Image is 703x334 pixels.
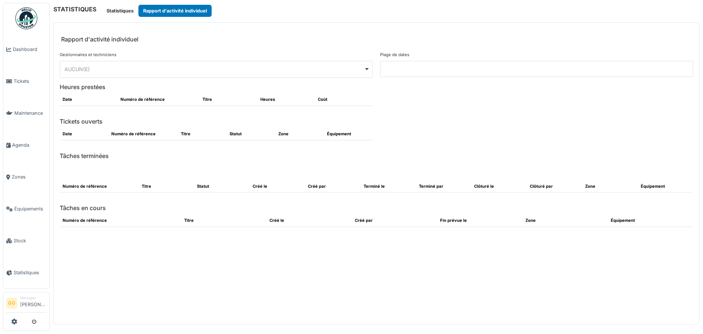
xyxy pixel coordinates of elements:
th: Zone [275,128,324,140]
span: Maintenance [14,110,47,117]
img: Badge_color-CXgf-gQk.svg [15,7,37,29]
li: [PERSON_NAME] [20,295,47,311]
h6: Tâches terminées [56,153,697,159]
span: Zones [12,173,47,180]
th: Titre [178,128,227,140]
h6: Rapport d'activité individuel [61,36,138,43]
a: Statistiques [3,257,49,289]
div: Manager [20,295,47,301]
th: Terminé par [416,180,471,192]
span: Agenda [12,142,47,148]
h6: Tickets ouverts [56,118,697,125]
div: AUCUN(E) [64,65,364,73]
a: GG Manager[PERSON_NAME] [6,295,47,313]
button: Statistiques [102,5,138,17]
a: Tickets [3,65,49,97]
th: Clôturé le [471,180,527,192]
th: Titre [200,93,257,106]
span: Statistiques [14,269,47,276]
h6: Tâches en cours [56,205,697,212]
span: Stock [14,237,47,244]
label: Gestionnaires et techniciens [60,52,116,58]
a: Zones [3,161,49,193]
th: Numéro de référence [60,214,181,227]
th: Terminé le [361,180,416,192]
a: Agenda [3,129,49,161]
th: Coût [315,93,373,106]
a: Maintenance [3,97,49,129]
th: Date [60,93,118,106]
th: Titre [139,180,194,192]
th: Titre [181,214,267,227]
span: Équipements [14,205,47,212]
th: Équipement [638,180,693,192]
li: GG [6,298,17,309]
th: Statut [194,180,249,192]
th: Équipement [324,128,373,140]
th: Numéro de référence [108,128,178,140]
th: Date [60,128,108,140]
th: Créé le [250,180,305,192]
a: Dashboard [3,33,49,65]
span: Tickets [14,78,47,85]
th: Équipement [608,214,693,227]
h6: STATISTIQUES [53,6,96,13]
th: Heures [257,93,315,106]
button: Rapport d'activité individuel [138,5,212,17]
th: Clôturé par [527,180,582,192]
th: Fin prévue le [437,214,522,227]
th: Créé par [305,180,360,192]
a: Équipements [3,193,49,225]
th: Créé par [352,214,437,227]
th: Statut [227,128,275,140]
h6: Heures prestées [56,84,697,91]
a: Stock [3,225,49,257]
th: Zone [582,180,637,192]
th: Numéro de référence [60,180,139,192]
th: Numéro de référence [118,93,200,106]
span: Dashboard [13,46,47,53]
th: Créé le [267,214,352,227]
label: Plage de dates [380,52,409,58]
th: Zone [522,214,608,227]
